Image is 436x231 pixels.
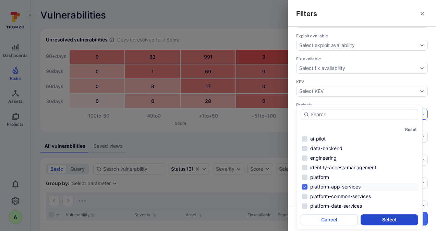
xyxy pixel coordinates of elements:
li: identity-access-management [301,163,418,172]
span: Exploit available [296,33,428,38]
div: Select KEV [299,88,324,94]
li: platform-app-services [301,183,418,191]
span: Fix available [296,56,428,61]
button: Select fix availability [299,65,418,71]
span: KEV [296,79,428,84]
div: Select fix availability [299,65,345,71]
input: Search [311,111,415,118]
li: platform-data-services [301,202,418,210]
li: ai-pilot [301,135,418,143]
li: engineering [301,154,418,162]
li: data-backend [301,144,418,153]
button: Reset [405,127,417,132]
span: Projects [296,102,428,107]
span: Filters [296,9,317,19]
button: Select [361,214,418,225]
div: autocomplete options [301,109,418,225]
button: close [417,8,428,19]
button: Expand dropdown [419,42,425,48]
button: Expand dropdown [419,88,425,94]
li: platform [301,173,418,181]
button: Select exploit availability [299,42,418,48]
button: Select KEV [299,88,418,94]
li: platform-common-services [301,192,418,200]
div: Select exploit availability [299,42,355,48]
button: Cancel [301,214,358,225]
button: Expand dropdown [419,65,425,71]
